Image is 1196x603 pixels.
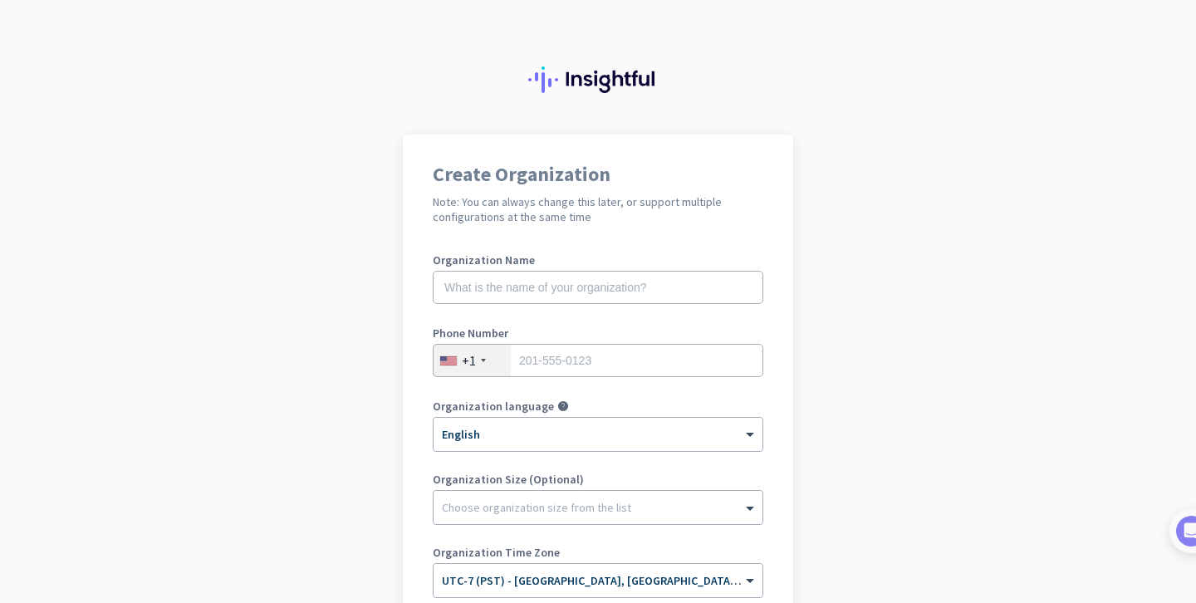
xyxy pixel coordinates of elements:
label: Organization Name [433,254,763,266]
div: +1 [462,352,476,369]
h2: Note: You can always change this later, or support multiple configurations at the same time [433,194,763,224]
i: help [557,400,569,412]
h1: Create Organization [433,164,763,184]
label: Organization Time Zone [433,547,763,558]
input: 201-555-0123 [433,344,763,377]
label: Organization language [433,400,554,412]
label: Organization Size (Optional) [433,473,763,485]
input: What is the name of your organization? [433,271,763,304]
img: Insightful [528,66,668,93]
label: Phone Number [433,327,763,339]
